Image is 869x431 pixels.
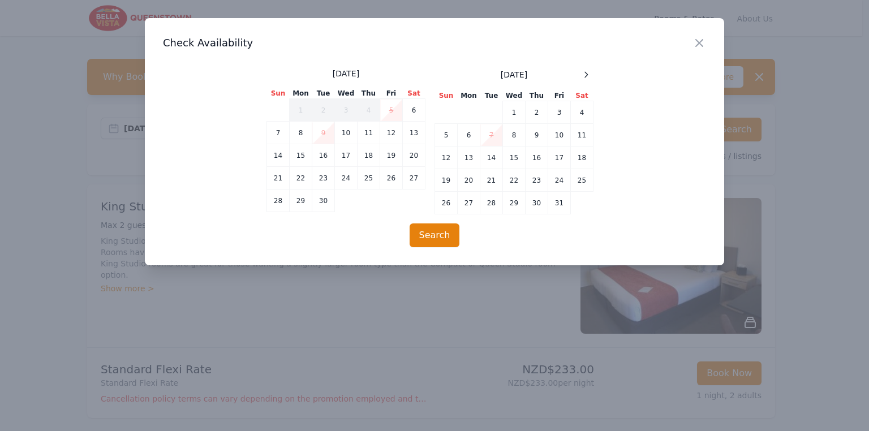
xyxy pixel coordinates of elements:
td: 29 [503,192,526,214]
th: Sun [267,88,290,99]
td: 3 [335,99,358,122]
td: 10 [335,122,358,144]
td: 4 [571,101,593,124]
th: Tue [480,90,503,101]
td: 17 [335,144,358,167]
td: 16 [526,146,548,169]
td: 24 [548,169,571,192]
td: 13 [403,122,425,144]
td: 25 [571,169,593,192]
td: 9 [526,124,548,146]
td: 30 [526,192,548,214]
td: 1 [503,101,526,124]
td: 12 [380,122,403,144]
td: 8 [290,122,312,144]
td: 21 [267,167,290,189]
th: Fri [380,88,403,99]
td: 15 [290,144,312,167]
td: 27 [458,192,480,214]
td: 26 [380,167,403,189]
td: 27 [403,167,425,189]
td: 2 [312,99,335,122]
th: Tue [312,88,335,99]
td: 19 [435,169,458,192]
td: 7 [267,122,290,144]
th: Sun [435,90,458,101]
td: 14 [480,146,503,169]
td: 29 [290,189,312,212]
td: 20 [458,169,480,192]
td: 13 [458,146,480,169]
td: 19 [380,144,403,167]
td: 22 [503,169,526,192]
td: 24 [335,167,358,189]
td: 28 [267,189,290,212]
h3: Check Availability [163,36,706,50]
td: 9 [312,122,335,144]
td: 23 [312,167,335,189]
td: 15 [503,146,526,169]
td: 16 [312,144,335,167]
td: 11 [358,122,380,144]
td: 5 [380,99,403,122]
th: Sat [571,90,593,101]
span: [DATE] [333,68,359,79]
th: Fri [548,90,571,101]
td: 28 [480,192,503,214]
td: 6 [458,124,480,146]
td: 18 [571,146,593,169]
th: Thu [526,90,548,101]
td: 2 [526,101,548,124]
td: 6 [403,99,425,122]
td: 31 [548,192,571,214]
td: 25 [358,167,380,189]
td: 14 [267,144,290,167]
td: 22 [290,167,312,189]
td: 23 [526,169,548,192]
td: 30 [312,189,335,212]
td: 20 [403,144,425,167]
th: Wed [503,90,526,101]
td: 26 [435,192,458,214]
th: Wed [335,88,358,99]
th: Mon [290,88,312,99]
td: 3 [548,101,571,124]
td: 12 [435,146,458,169]
td: 8 [503,124,526,146]
th: Sat [403,88,425,99]
td: 11 [571,124,593,146]
td: 17 [548,146,571,169]
td: 5 [435,124,458,146]
th: Mon [458,90,480,101]
span: [DATE] [501,69,527,80]
td: 7 [480,124,503,146]
td: 1 [290,99,312,122]
td: 4 [358,99,380,122]
th: Thu [358,88,380,99]
td: 10 [548,124,571,146]
button: Search [410,223,460,247]
td: 18 [358,144,380,167]
td: 21 [480,169,503,192]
